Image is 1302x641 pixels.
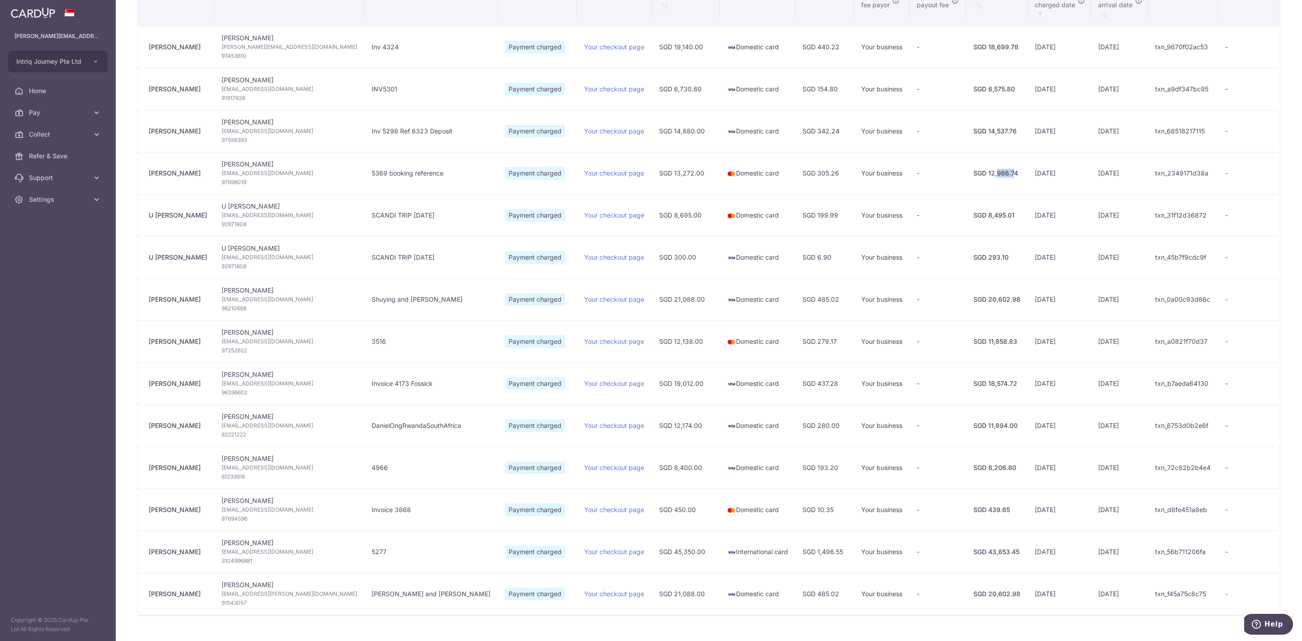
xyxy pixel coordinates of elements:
div: SGD 43,853.45 [973,547,1020,556]
td: [DATE] [1091,531,1148,573]
div: [PERSON_NAME] [149,589,207,598]
td: Domestic card [720,68,795,110]
td: txn_f45a75c8c75 [1148,573,1218,615]
td: SGD 280.00 [795,404,854,446]
span: [EMAIL_ADDRESS][DOMAIN_NAME] [222,211,357,220]
div: [PERSON_NAME] [149,505,207,514]
td: [DATE] [1028,236,1090,278]
td: txn_72c82b2b4e4 [1148,446,1218,489]
td: - [910,320,966,362]
div: [PERSON_NAME] [149,379,207,388]
span: Payment charged [505,209,565,222]
td: SGD 19,012.00 [652,362,720,404]
img: visa-sm-192604c4577d2d35970c8ed26b86981c2741ebd56154ab54ad91a526f0f24972.png [727,127,736,136]
td: [DATE] [1091,26,1148,68]
td: [PERSON_NAME] [214,404,364,446]
td: txn_31f12d36872 [1148,194,1218,236]
td: Your business [854,362,910,404]
span: 97453610 [222,52,357,61]
td: U [PERSON_NAME] [214,236,364,278]
td: [DATE] [1091,68,1148,110]
td: SGD 13,272.00 [652,152,720,194]
td: SCANDI TRIP [DATE] [364,194,498,236]
td: [DATE] [1091,489,1148,531]
span: [EMAIL_ADDRESS][DOMAIN_NAME] [222,127,357,136]
div: SGD 20,602.98 [973,295,1020,304]
td: - [1218,236,1280,278]
td: [DATE] [1091,278,1148,320]
td: [DATE] [1028,110,1090,152]
td: International card [720,531,795,573]
td: [DATE] [1091,236,1148,278]
span: 91543057 [222,598,357,608]
span: 97556393 [222,136,357,145]
img: visa-sm-192604c4577d2d35970c8ed26b86981c2741ebd56154ab54ad91a526f0f24972.png [727,253,736,262]
td: [PERSON_NAME] [214,110,364,152]
td: - [910,573,966,615]
span: [EMAIL_ADDRESS][DOMAIN_NAME] [222,547,357,556]
td: - [910,362,966,404]
td: [DATE] [1091,446,1148,489]
button: Intriq Journey Pte Ltd [8,51,108,72]
td: - [1218,68,1280,110]
a: Your checkout page [584,169,644,177]
td: Invoice 3868 [364,489,498,531]
span: Payment charged [505,461,565,474]
span: Payment charged [505,419,565,432]
td: SGD 485.02 [795,278,854,320]
img: mastercard-sm-87a3fd1e0bddd137fecb07648320f44c262e2538e7db6024463105ddbc961eb2.png [727,169,736,178]
div: SGD 293.10 [973,253,1020,262]
td: SGD 8,400.00 [652,446,720,489]
td: DanielOngRwandaSouthAfrica [364,404,498,446]
div: U [PERSON_NAME] [149,211,207,220]
td: Domestic card [720,404,795,446]
td: Your business [854,278,910,320]
td: SGD 8,695.00 [652,194,720,236]
td: SGD 45,350.00 [652,531,720,573]
td: Your business [854,110,910,152]
td: SGD 14,880.00 [652,110,720,152]
td: - [910,68,966,110]
img: mastercard-sm-87a3fd1e0bddd137fecb07648320f44c262e2538e7db6024463105ddbc961eb2.png [727,211,736,220]
td: SCANDI TRIP [DATE] [364,236,498,278]
td: SGD 21,088.00 [652,278,720,320]
div: SGD 18,699.78 [973,43,1020,52]
span: Pay [29,108,89,117]
td: - [910,26,966,68]
td: - [1218,531,1280,573]
td: Domestic card [720,110,795,152]
span: Payment charged [505,546,565,558]
span: [EMAIL_ADDRESS][DOMAIN_NAME] [222,169,357,178]
td: - [1218,278,1280,320]
td: SGD 440.22 [795,26,854,68]
span: 92971808 [222,220,357,229]
td: [PERSON_NAME] [214,68,364,110]
td: Inv 4324 [364,26,498,68]
td: [DATE] [1091,404,1148,446]
span: [EMAIL_ADDRESS][DOMAIN_NAME] [222,85,357,94]
td: [DATE] [1028,194,1090,236]
td: txn_9670f02ac53 [1148,26,1218,68]
td: Domestic card [720,152,795,194]
td: 4966 [364,446,498,489]
span: Help [20,6,39,14]
span: [EMAIL_ADDRESS][DOMAIN_NAME] [222,505,357,514]
span: 97698019 [222,178,357,187]
img: CardUp [11,7,55,18]
td: [PERSON_NAME] and [PERSON_NAME] [364,573,498,615]
span: Home [29,86,89,95]
td: SGD 1,496.55 [795,531,854,573]
td: Invoice 4173 Fossick [364,362,498,404]
td: SGD 19,140.00 [652,26,720,68]
a: Your checkout page [584,506,644,513]
span: Payment charged [505,251,565,264]
td: [DATE] [1028,68,1090,110]
span: 92971808 [222,262,357,271]
a: Your checkout page [584,43,644,51]
img: visa-sm-192604c4577d2d35970c8ed26b86981c2741ebd56154ab54ad91a526f0f24972.png [727,85,736,94]
td: INV5301 [364,68,498,110]
td: txn_56b711206fa [1148,531,1218,573]
img: visa-sm-192604c4577d2d35970c8ed26b86981c2741ebd56154ab54ad91a526f0f24972.png [727,295,736,304]
td: SGD 12,138.00 [652,320,720,362]
td: Domestic card [720,278,795,320]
